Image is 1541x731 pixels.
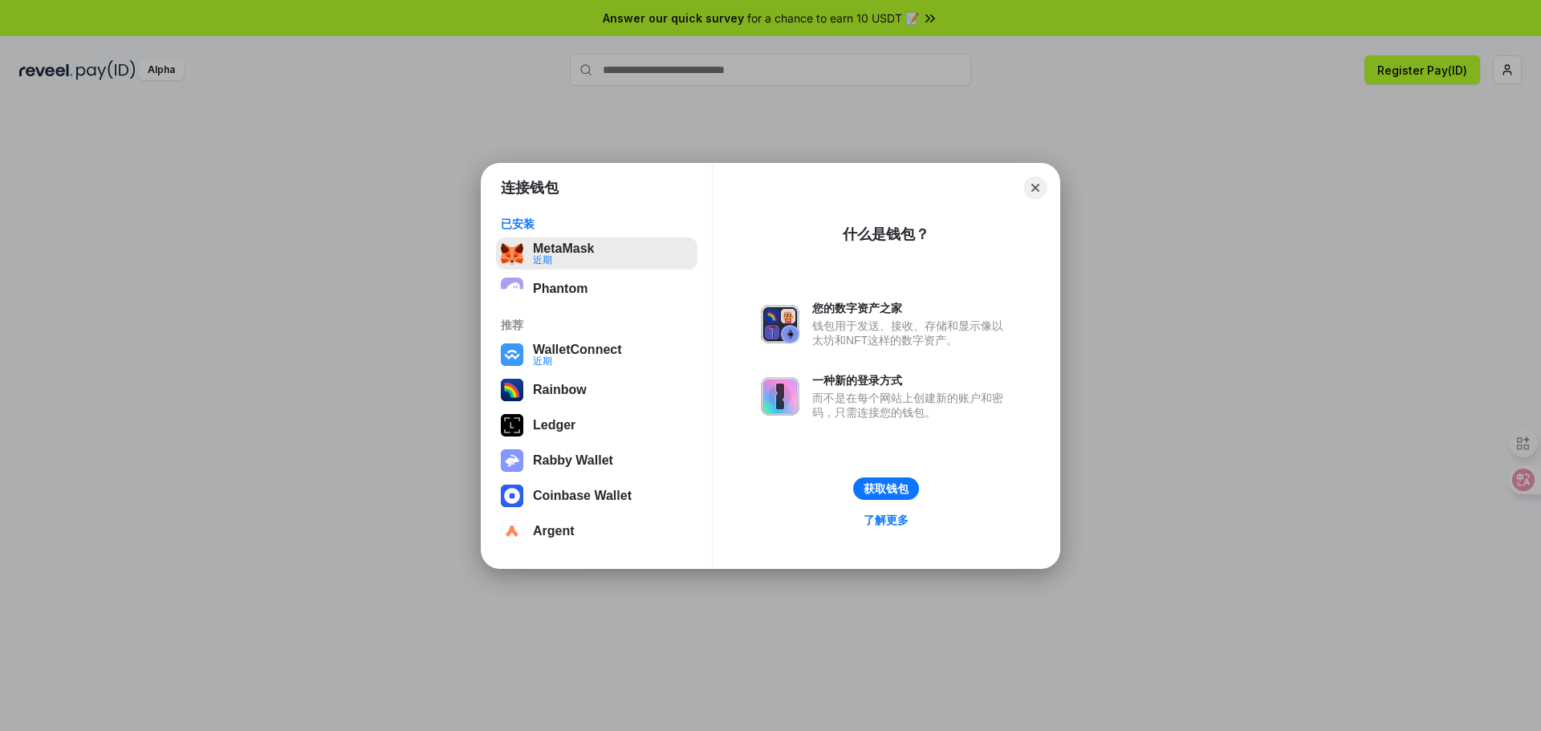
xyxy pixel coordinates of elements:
[533,453,613,468] div: Rabby Wallet
[1024,177,1047,199] button: Close
[761,305,799,343] img: svg+xml,%3Csvg%20xmlns%3D%22http%3A%2F%2Fwww.w3.org%2F2000%2Fsvg%22%20fill%3D%22none%22%20viewBox...
[854,510,918,530] a: 了解更多
[496,238,697,270] button: MetaMask近期
[812,373,1011,388] div: 一种新的登录方式
[501,217,693,231] div: 已安装
[496,339,697,371] button: WalletConnect近期
[496,480,697,512] button: Coinbase Wallet
[533,355,622,365] div: 近期
[812,301,1011,315] div: 您的数字资产之家
[501,178,559,197] h1: 连接钱包
[533,383,587,397] div: Rainbow
[843,225,929,244] div: 什么是钱包？
[496,409,697,441] button: Ledger
[533,524,575,538] div: Argent
[533,342,622,356] div: WalletConnect
[496,374,697,406] button: Rainbow
[864,481,909,496] div: 获取钱包
[501,318,693,332] div: 推荐
[853,477,919,500] button: 获取钱包
[501,242,523,265] img: svg+xml;base64,PHN2ZyB3aWR0aD0iMzUiIGhlaWdodD0iMzQiIHZpZXdCb3g9IjAgMCAzNSAzNCIgZmlsbD0ibm9uZSIgeG...
[501,278,523,300] img: epq2vO3P5aLWl15yRS7Q49p1fHTx2Sgh99jU3kfXv7cnPATIVQHAx5oQs66JWv3SWEjHOsb3kKgmE5WNBxBId7C8gm8wEgOvz...
[496,515,697,547] button: Argent
[501,343,523,366] img: svg+xml,%3Csvg%20width%3D%2228%22%20height%3D%2228%22%20viewBox%3D%220%200%2028%2028%22%20fill%3D...
[533,254,594,264] div: 近期
[501,485,523,507] img: svg+xml,%3Csvg%20width%3D%2228%22%20height%3D%2228%22%20viewBox%3D%220%200%2028%2028%22%20fill%3D...
[812,319,1011,347] div: 钱包用于发送、接收、存储和显示像以太坊和NFT这样的数字资产。
[501,449,523,472] img: svg+xml,%3Csvg%20xmlns%3D%22http%3A%2F%2Fwww.w3.org%2F2000%2Fsvg%22%20fill%3D%22none%22%20viewBox...
[501,379,523,401] img: svg+xml,%3Csvg%20width%3D%22120%22%20height%3D%22120%22%20viewBox%3D%220%200%20120%20120%22%20fil...
[533,282,588,296] div: Phantom
[496,273,697,305] button: Phantom
[533,418,575,433] div: Ledger
[812,391,1011,420] div: 而不是在每个网站上创建新的账户和密码，只需连接您的钱包。
[533,489,632,503] div: Coinbase Wallet
[864,513,909,527] div: 了解更多
[501,520,523,542] img: svg+xml,%3Csvg%20width%3D%2228%22%20height%3D%2228%22%20viewBox%3D%220%200%2028%2028%22%20fill%3D...
[761,377,799,416] img: svg+xml,%3Csvg%20xmlns%3D%22http%3A%2F%2Fwww.w3.org%2F2000%2Fsvg%22%20fill%3D%22none%22%20viewBox...
[533,241,594,255] div: MetaMask
[496,445,697,477] button: Rabby Wallet
[501,414,523,437] img: svg+xml,%3Csvg%20xmlns%3D%22http%3A%2F%2Fwww.w3.org%2F2000%2Fsvg%22%20width%3D%2228%22%20height%3...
